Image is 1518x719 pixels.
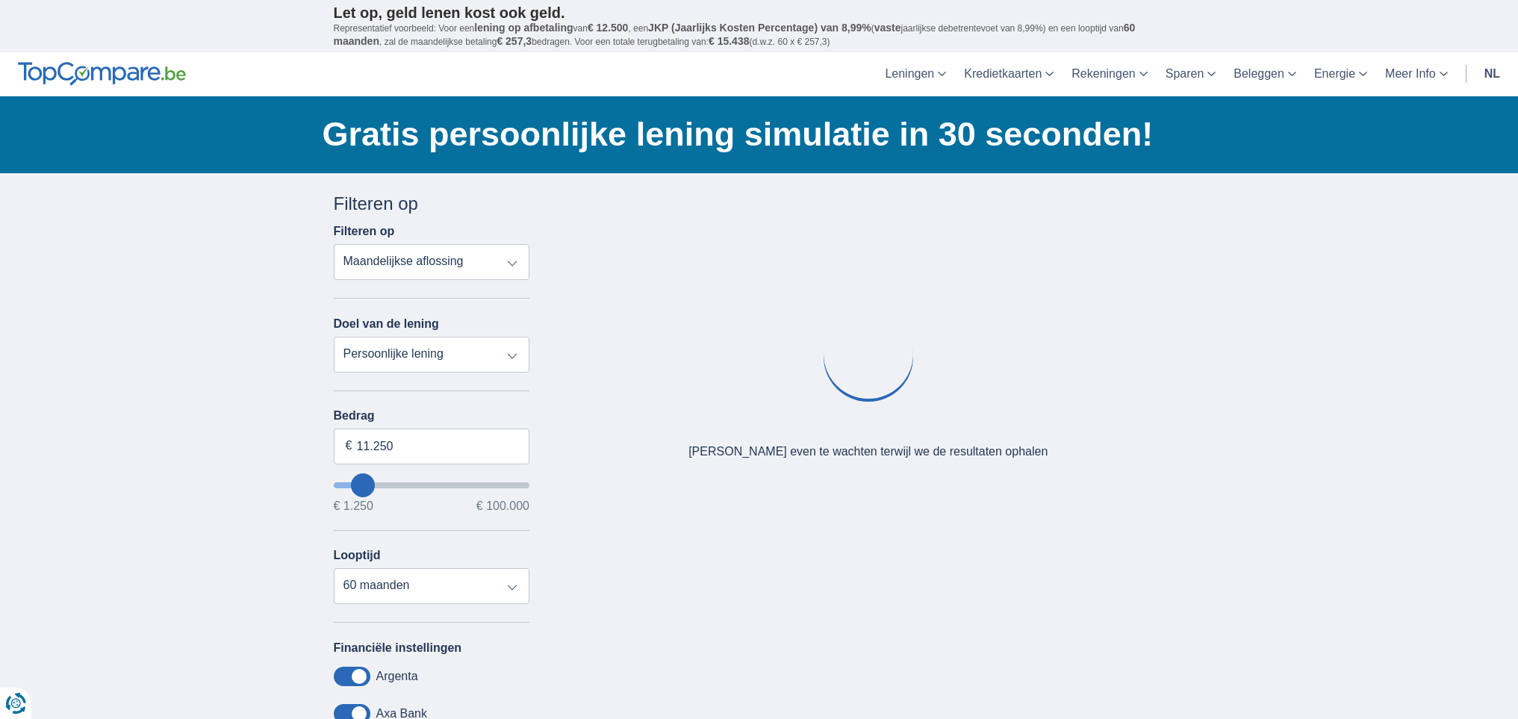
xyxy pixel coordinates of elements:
label: Looptijd [334,549,381,562]
p: Let op, geld lenen kost ook geld. [334,4,1185,22]
label: Filteren op [334,225,395,238]
div: Filteren op [334,191,530,217]
label: Financiële instellingen [334,641,462,655]
a: Energie [1305,52,1376,96]
span: € 15.438 [709,35,750,47]
span: € [346,438,352,455]
input: wantToBorrow [334,482,530,488]
img: TopCompare [18,62,186,86]
span: € 257,3 [497,35,532,47]
label: Argenta [376,670,418,683]
span: 60 maanden [334,22,1136,47]
span: € 1.250 [334,500,373,512]
span: € 100.000 [476,500,529,512]
a: Beleggen [1225,52,1305,96]
a: nl [1475,52,1509,96]
a: Kredietkaarten [955,52,1063,96]
div: [PERSON_NAME] even te wachten terwijl we de resultaten ophalen [688,443,1048,461]
a: Sparen [1157,52,1225,96]
label: Bedrag [334,409,530,423]
span: vaste [874,22,901,34]
p: Representatief voorbeeld: Voor een van , een ( jaarlijkse debetrentevoet van 8,99%) en een loopti... [334,22,1185,49]
span: JKP (Jaarlijks Kosten Percentage) van 8,99% [648,22,871,34]
a: Leningen [876,52,955,96]
h1: Gratis persoonlijke lening simulatie in 30 seconden! [323,111,1185,158]
span: € 12.500 [588,22,629,34]
a: Meer Info [1376,52,1457,96]
label: Doel van de lening [334,317,439,331]
span: lening op afbetaling [474,22,573,34]
a: Rekeningen [1063,52,1156,96]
